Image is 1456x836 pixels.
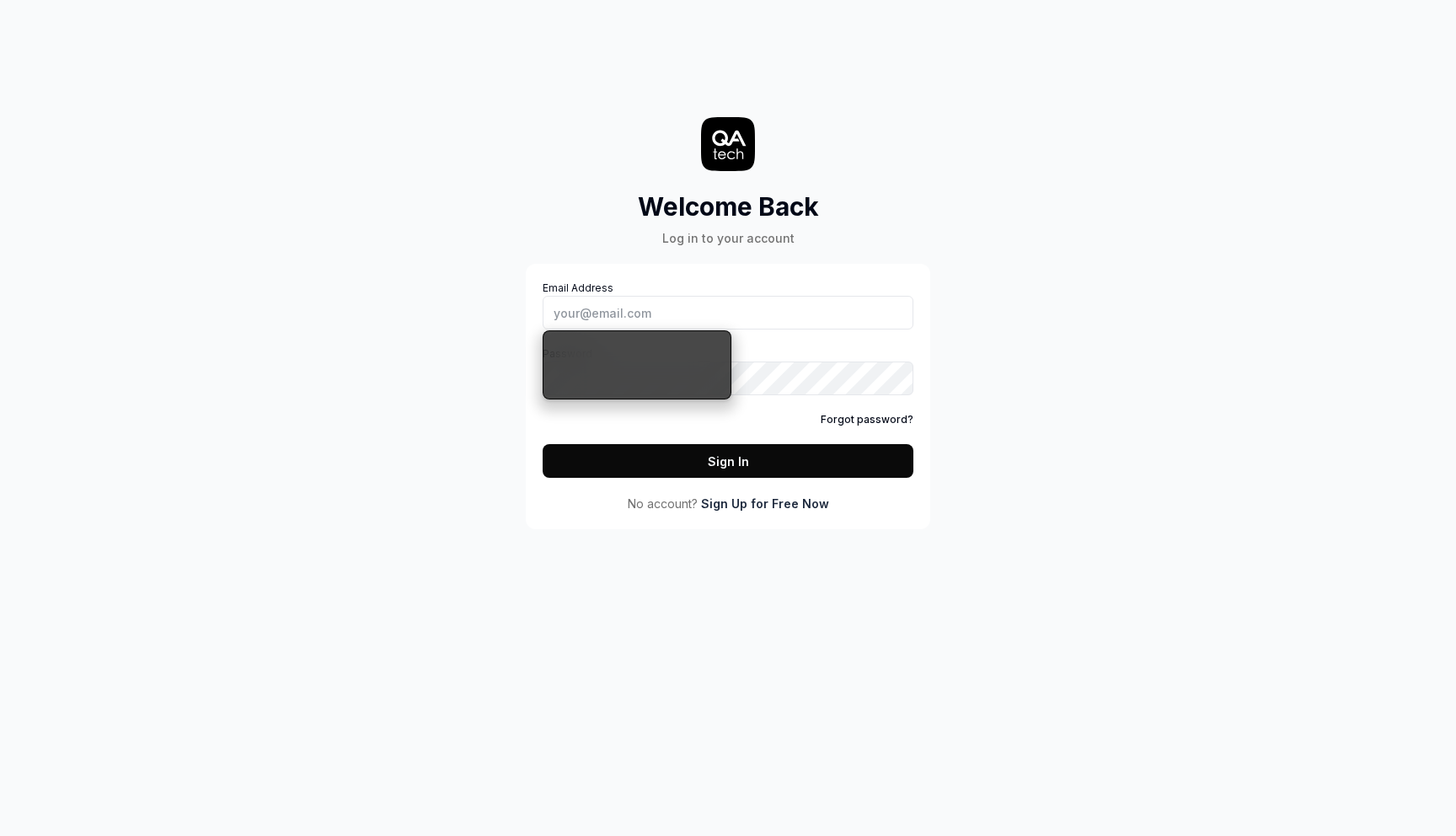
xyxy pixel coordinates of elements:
[701,495,829,512] a: Sign Up for Free Now
[543,296,913,330] input: Email Address
[628,495,698,512] span: No account?
[638,188,819,226] h2: Welcome Back
[543,444,913,478] button: Sign In
[638,229,819,247] div: Log in to your account
[821,412,913,427] a: Forgot password?
[543,281,913,330] label: Email Address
